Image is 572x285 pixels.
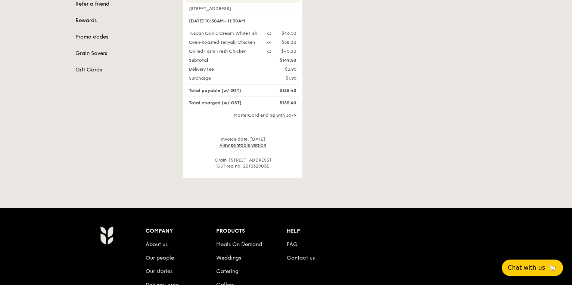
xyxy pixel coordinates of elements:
[262,75,301,81] div: $1.95
[262,66,301,72] div: $3.95
[282,30,296,36] div: $46.50
[184,48,262,54] div: Grilled Farm Fresh Chicken
[75,50,174,57] a: Grain Savers
[216,268,239,275] a: Catering
[508,263,545,272] span: Chat with us
[267,39,272,45] div: x4
[184,66,262,72] div: Delivery fee
[267,30,271,36] div: x3
[262,100,301,106] div: $155.40
[186,136,299,148] div: Invoice date: [DATE]
[262,57,301,63] div: $149.50
[281,48,296,54] div: $45.00
[75,33,174,41] a: Promo codes
[216,255,241,261] a: Weddings
[287,241,298,248] a: FAQ
[502,260,563,276] button: Chat with us🦙
[216,226,287,236] div: Products
[75,66,174,74] a: Gift Cards
[262,88,301,94] div: $155.40
[146,241,168,248] a: About us
[100,226,113,245] img: Grain
[146,268,172,275] a: Our stories
[287,255,315,261] a: Contact us
[184,30,262,36] div: Tuscan Garlic Cream White Fish
[282,39,296,45] div: $58.00
[548,263,557,272] span: 🦙
[75,0,174,8] a: Refer a friend
[184,75,262,81] div: Surcharge
[216,241,262,248] a: Meals On Demand
[186,15,299,27] div: [DATE] 10:30AM–11:30AM
[184,100,262,106] div: Total charged (w/ GST)
[75,17,174,24] a: Rewards
[220,142,266,148] a: View printable version
[184,39,262,45] div: Oven‑Roasted Teriyaki Chicken
[186,6,299,12] div: [STREET_ADDRESS]
[184,57,262,63] div: Subtotal
[189,88,241,93] span: Total payable (w/ GST)
[146,226,216,236] div: Company
[186,157,299,169] div: Grain, [STREET_ADDRESS] GST reg no: 201332903E
[287,226,357,236] div: Help
[146,255,174,261] a: Our people
[267,48,271,54] div: x3
[186,112,299,118] div: MasterCard ending with 3579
